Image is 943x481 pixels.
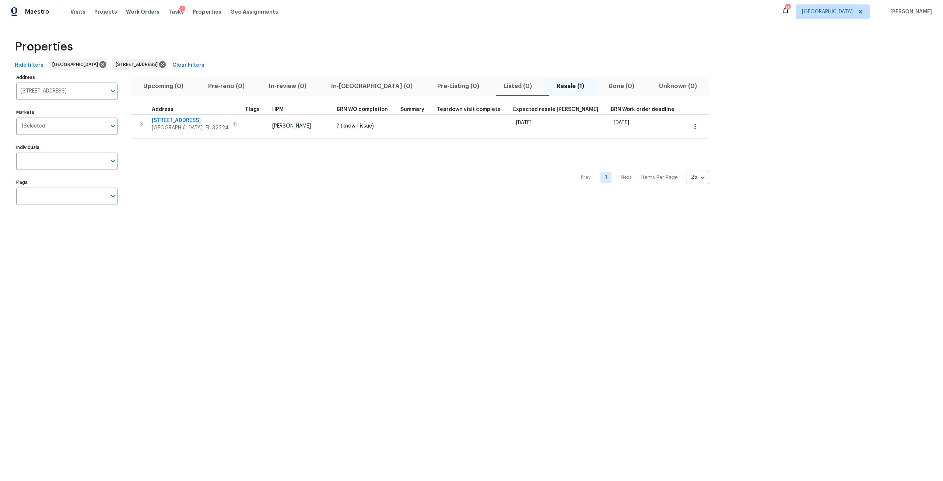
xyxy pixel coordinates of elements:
[126,8,159,15] span: Work Orders
[230,8,278,15] span: Geo Assignments
[887,8,932,15] span: [PERSON_NAME]
[272,107,284,112] span: HPM
[169,59,207,72] button: Clear Filters
[802,8,853,15] span: [GEOGRAPHIC_DATA]
[25,8,49,15] span: Maestro
[108,121,118,131] button: Open
[108,86,118,96] button: Open
[574,143,709,212] nav: Pagination Navigation
[112,59,167,70] div: [STREET_ADDRESS]
[323,81,421,91] span: In-[GEOGRAPHIC_DATA] (0)
[193,8,221,15] span: Properties
[16,75,118,80] label: Address
[400,107,424,112] span: Summary
[337,123,374,129] span: ? (known issue)
[611,107,674,112] span: BRN Work order deadline
[687,168,709,187] div: 25
[168,9,184,14] span: Tasks
[516,120,532,125] span: [DATE]
[70,8,85,15] span: Visits
[136,81,192,91] span: Upcoming (0)
[548,81,592,91] span: Resale (1)
[108,191,118,201] button: Open
[651,81,705,91] span: Unknown (0)
[52,61,101,68] span: [GEOGRAPHIC_DATA]
[785,4,790,12] div: 13
[179,6,185,13] div: 1
[12,59,46,72] button: Hide filters
[172,61,204,70] span: Clear Filters
[272,123,311,129] span: [PERSON_NAME]
[600,172,611,183] a: Goto page 1
[21,123,45,129] span: 1 Selected
[152,124,229,132] span: [GEOGRAPHIC_DATA], FL 32224
[116,61,161,68] span: [STREET_ADDRESS]
[513,107,598,112] span: Expected resale [PERSON_NAME]
[429,81,487,91] span: Pre-Listing (0)
[601,81,642,91] span: Done (0)
[49,59,108,70] div: [GEOGRAPHIC_DATA]
[15,43,73,50] span: Properties
[15,61,43,70] span: Hide filters
[614,120,629,125] span: [DATE]
[108,156,118,166] button: Open
[16,180,118,185] label: Flags
[641,174,678,181] p: Items Per Page
[16,145,118,150] label: Individuals
[261,81,315,91] span: In-review (0)
[200,81,253,91] span: Pre-reno (0)
[152,107,173,112] span: Address
[94,8,117,15] span: Projects
[437,107,501,112] span: Teardown visit complete
[16,110,118,115] label: Markets
[337,107,388,112] span: BRN WO completion
[152,117,229,124] span: [STREET_ADDRESS]
[496,81,540,91] span: Listed (0)
[246,107,260,112] span: Flags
